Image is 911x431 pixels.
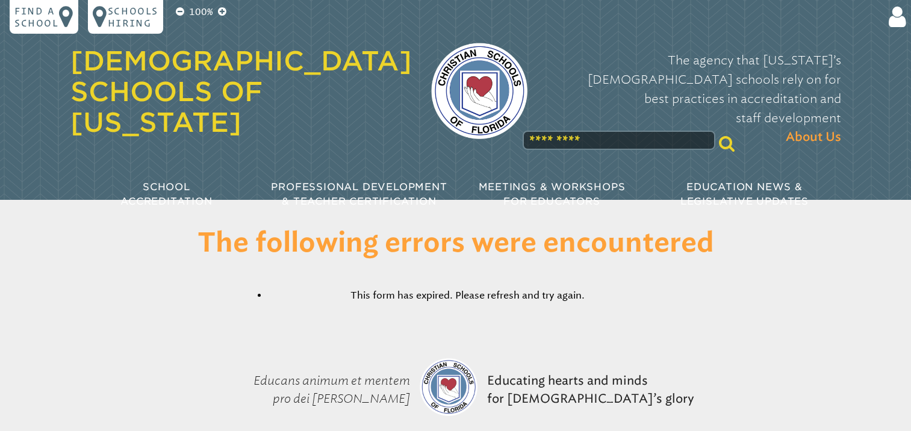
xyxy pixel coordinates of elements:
[146,229,765,259] h1: The following errors were encountered
[120,181,212,207] span: School Accreditation
[680,181,809,207] span: Education News & Legislative Updates
[786,128,841,147] span: About Us
[187,5,216,19] p: 100%
[479,181,626,207] span: Meetings & Workshops for Educators
[271,181,447,207] span: Professional Development & Teacher Certification
[547,51,841,147] p: The agency that [US_STATE]’s [DEMOGRAPHIC_DATA] schools rely on for best practices in accreditati...
[14,5,59,29] p: Find a school
[268,288,668,303] li: This form has expired. Please refresh and try again.
[420,358,477,416] img: csf-logo-web-colors.png
[70,45,412,138] a: [DEMOGRAPHIC_DATA] Schools of [US_STATE]
[431,43,527,139] img: csf-logo-web-colors.png
[108,5,158,29] p: Schools Hiring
